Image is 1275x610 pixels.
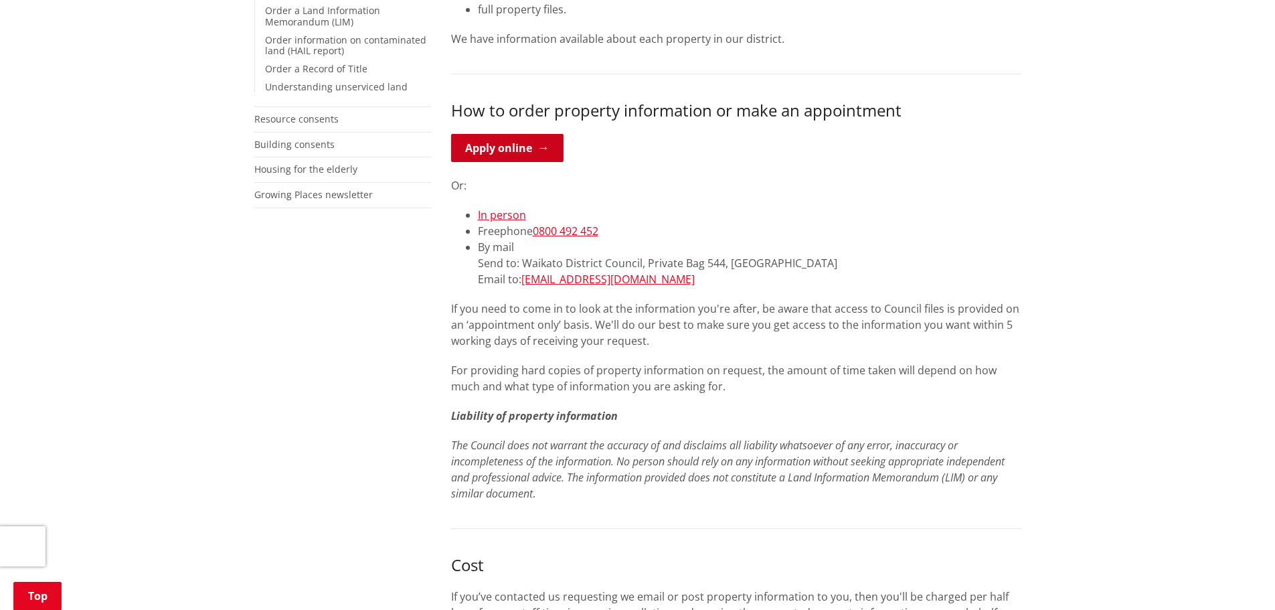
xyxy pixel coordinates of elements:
a: Resource consents [254,112,339,125]
h3: Cost [451,556,1021,575]
li: Freephone [478,223,1021,239]
p: We have information available about each property in our district. [451,31,1021,47]
a: [EMAIL_ADDRESS][DOMAIN_NAME] [521,272,695,287]
li: By mail Send to: Waikato District Council, Private Bag 544, [GEOGRAPHIC_DATA] Email to: [478,239,1021,287]
p: For providing hard copies of property information on request, the amount of time taken will depen... [451,362,1021,394]
li: full property files. [478,1,1021,17]
a: 0800 492 452 [533,224,598,238]
a: Order a Record of Title [265,62,367,75]
a: In person [478,208,526,222]
a: Understanding unserviced land [265,80,408,93]
a: Order information on contaminated land (HAIL report) [265,33,426,58]
a: Housing for the elderly [254,163,357,175]
a: Growing Places newsletter [254,188,373,201]
h3: How to order property information or make an appointment [451,101,1021,121]
iframe: Messenger Launcher [1213,554,1262,602]
a: Top [13,582,62,610]
a: Order a Land Information Memorandum (LIM) [265,4,380,28]
a: Building consents [254,138,335,151]
em: The Council does not warrant the accuracy of and disclaims all liability whatsoever of any error,... [451,438,1005,501]
em: Liability of property information [451,408,618,423]
a: Apply online [451,134,564,162]
p: . [451,437,1021,502]
p: Or: [451,177,1021,194]
p: If you need to come in to look at the information you're after, be aware that access to Council f... [451,301,1021,349]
